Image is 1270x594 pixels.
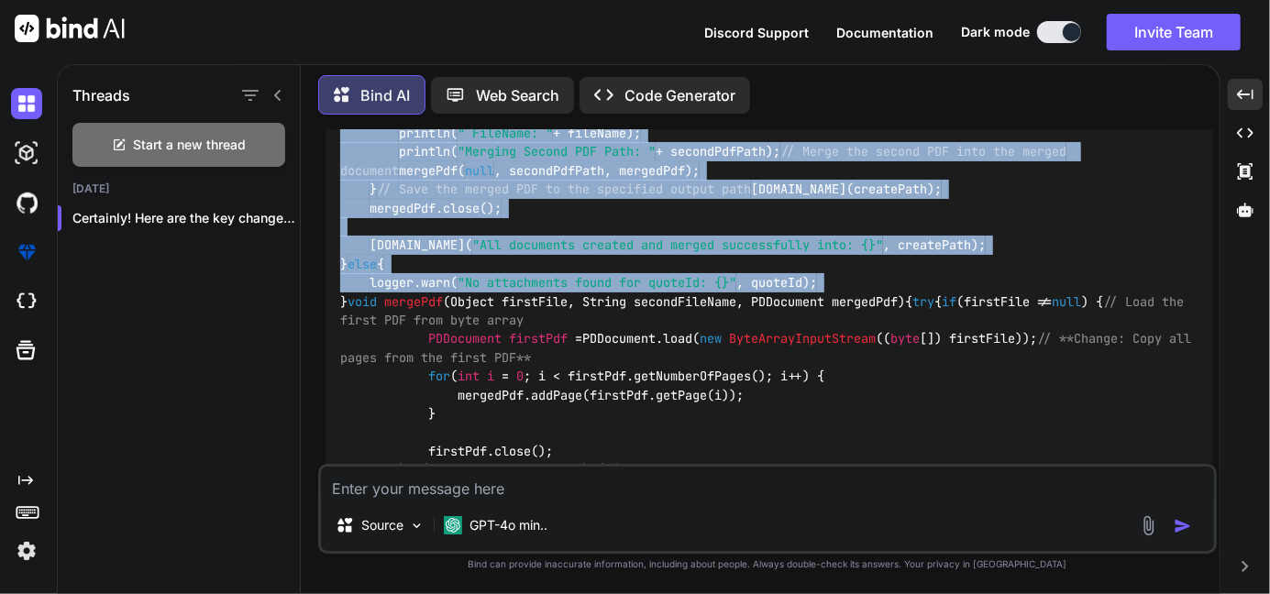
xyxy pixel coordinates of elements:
span: null [465,162,494,179]
p: Bind can provide inaccurate information, including about people. Always double-check its answers.... [318,557,1217,571]
span: Dark mode [961,23,1030,41]
img: attachment [1138,515,1159,536]
h1: Threads [72,84,130,106]
button: Documentation [836,23,933,42]
img: Bind AI [15,15,125,42]
span: else [348,256,377,272]
p: Web Search [476,84,559,106]
span: int [458,368,480,385]
span: i [487,368,494,385]
p: GPT-4o min.. [469,516,547,534]
span: "Merging Second PDF Path: " [458,144,656,160]
span: // Load the second PDF [604,461,766,478]
span: void [348,293,377,310]
span: null [553,461,582,478]
img: Pick Models [409,518,425,533]
button: Invite Team [1107,14,1241,50]
span: 0 [516,368,524,385]
span: Start a new thread [134,136,247,154]
span: firstPdf [509,331,568,347]
span: (Object firstFile, String secondFileName, PDDocument mergedPdf) [443,293,905,310]
span: " FileName: " [458,125,553,141]
span: // Merge the second PDF into the merged document [340,144,1074,179]
p: Certainly! Here are the key changes high... [72,209,300,227]
span: PDDocument [428,331,502,347]
span: if [942,293,956,310]
span: ByteArrayInputStream [729,331,876,347]
img: darkChat [11,88,42,119]
span: Discord Support [704,25,809,40]
p: Bind AI [360,84,410,106]
span: = [502,368,509,385]
span: if [406,461,421,478]
span: Documentation [836,25,933,40]
p: Source [361,516,403,534]
span: "No attachments found for quoteId: {}" [458,275,736,291]
span: "All documents created and merged successfully into: {}" [472,237,883,254]
span: new [700,331,722,347]
span: = [575,331,582,347]
span: // Load the first PDF from byte array [340,293,1191,328]
img: cloudideIcon [11,286,42,317]
h2: [DATE] [58,181,300,196]
span: null [1052,293,1081,310]
p: Code Generator [624,84,735,106]
img: settings [11,535,42,566]
img: githubDark [11,187,42,218]
img: darkAi-studio [11,137,42,169]
span: byte [890,331,920,347]
span: for [428,368,450,385]
button: Discord Support [704,23,809,42]
span: mergePdf [384,293,443,310]
span: try [912,293,934,310]
span: // Save the merged PDF to the specified output path [377,181,751,198]
img: premium [11,236,42,268]
img: GPT-4o mini [444,516,462,534]
img: icon [1174,517,1192,535]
